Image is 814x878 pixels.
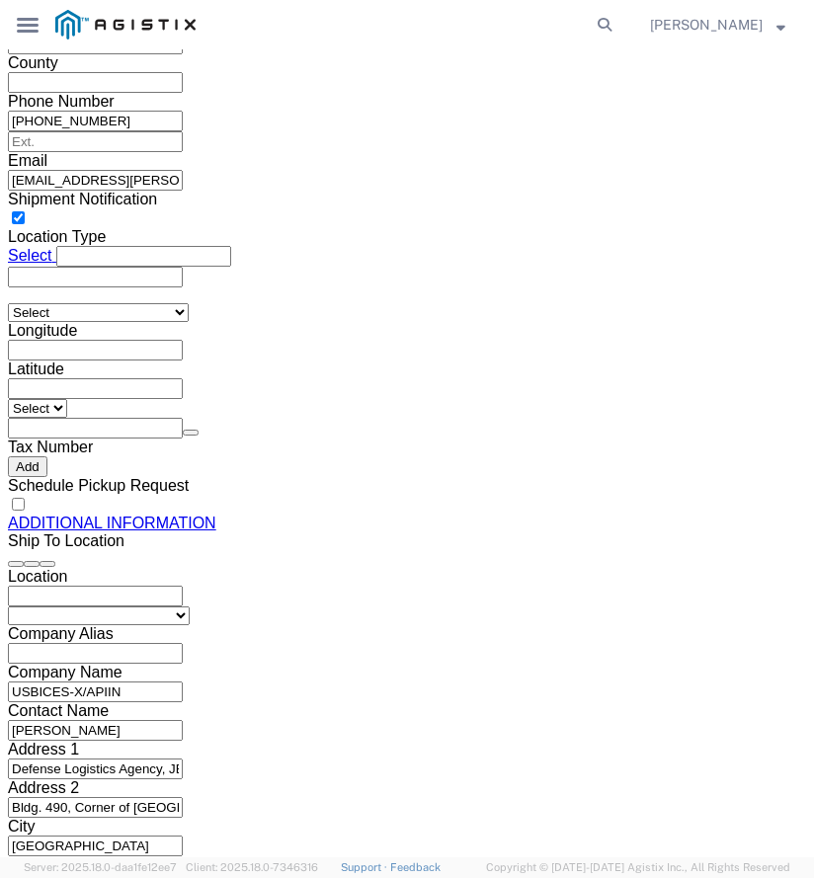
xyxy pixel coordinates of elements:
[186,861,318,873] span: Client: 2025.18.0-7346316
[390,861,441,873] a: Feedback
[650,14,763,36] span: Nicholas Blandy
[24,861,177,873] span: Server: 2025.18.0-daa1fe12ee7
[55,10,196,40] img: logo
[649,13,786,37] button: [PERSON_NAME]
[341,861,390,873] a: Support
[486,859,790,876] span: Copyright © [DATE]-[DATE] Agistix Inc., All Rights Reserved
